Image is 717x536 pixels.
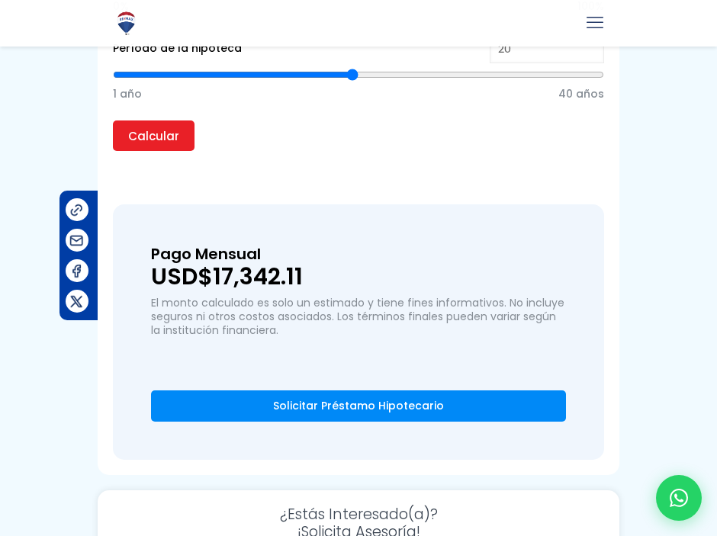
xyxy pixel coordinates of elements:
input: Calcular [113,120,195,151]
img: Compartir [69,263,85,279]
img: Compartir [69,294,85,310]
a: Solicitar Préstamo Hipotecario [151,390,566,422]
span: 1 año [113,82,142,105]
span: ¿Estás Interesado(a)? [113,506,604,523]
label: Período de la hipoteca [113,40,242,56]
h3: Pago Mensual [151,242,566,265]
span: 40 años [558,82,604,105]
input: Years [490,33,604,63]
img: Logo de REMAX [113,10,140,37]
p: El monto calculado es solo un estimado y tiene fines informativos. No incluye seguros ni otros co... [151,296,566,337]
a: mobile menu [582,10,608,36]
p: USD$17,342.11 [151,265,566,288]
img: Compartir [69,202,85,218]
img: Compartir [69,233,85,249]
